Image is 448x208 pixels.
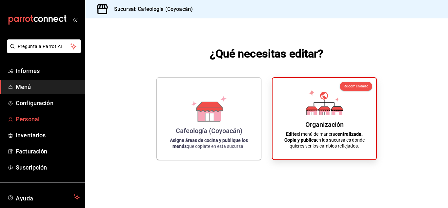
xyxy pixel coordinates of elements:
font: en las sucursales donde quieres ver los cambios reflejados. [290,137,365,149]
font: Recomendado [344,84,368,88]
font: Sucursal: Cafeología (Coyoacán) [114,6,193,12]
font: Configuración [16,100,53,106]
font: Informes [16,67,40,74]
font: centralizada. [335,131,363,137]
font: el menú de manera [297,131,335,137]
font: Personal [16,116,40,123]
font: ¿Qué necesitas editar? [210,47,324,60]
font: que copiate en esta sucursal. [187,144,246,149]
font: Inventarios [16,132,46,139]
font: Copia y publica [284,137,316,143]
font: Pregunta a Parrot AI [18,44,62,49]
font: Facturación [16,148,47,155]
button: Pregunta a Parrot AI [7,39,81,53]
font: Edite [286,131,297,137]
font: Cafeología (Coyoacán) [176,127,242,135]
font: Ayuda [16,195,33,202]
font: Organización [305,121,344,128]
a: Pregunta a Parrot AI [5,48,81,55]
font: Menú [16,83,31,90]
font: Asigne áreas de cocina y publique los menús [170,138,248,149]
font: Suscripción [16,164,47,171]
button: abrir_cajón_menú [72,17,77,22]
